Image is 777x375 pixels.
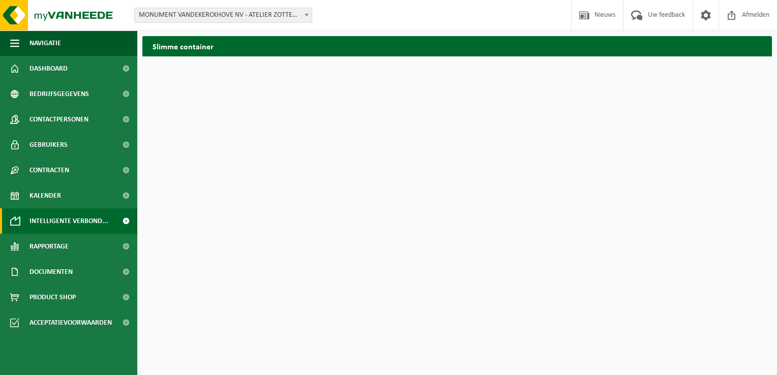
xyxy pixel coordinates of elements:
span: Gebruikers [29,132,68,158]
span: Navigatie [29,30,61,56]
span: Contracten [29,158,69,183]
span: Documenten [29,259,73,285]
span: Dashboard [29,56,68,81]
span: Contactpersonen [29,107,88,132]
span: Rapportage [29,234,69,259]
span: Bedrijfsgegevens [29,81,89,107]
span: Kalender [29,183,61,208]
span: MONUMENT VANDEKERCKHOVE NV - ATELIER ZOTTEGEM - 10-746253 [135,8,312,22]
h2: Slimme container [142,36,224,56]
span: MONUMENT VANDEKERCKHOVE NV - ATELIER ZOTTEGEM - 10-746253 [134,8,312,23]
span: Acceptatievoorwaarden [29,310,112,335]
span: Product Shop [29,285,76,310]
span: Intelligente verbond... [29,208,108,234]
